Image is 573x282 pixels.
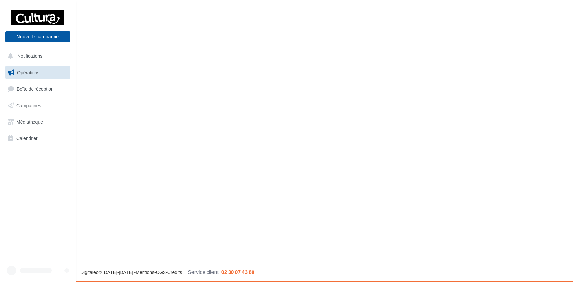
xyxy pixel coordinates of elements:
[17,70,39,75] span: Opérations
[4,49,69,63] button: Notifications
[80,270,254,275] span: © [DATE]-[DATE] - - -
[17,53,42,59] span: Notifications
[4,131,72,145] a: Calendrier
[17,86,54,92] span: Boîte de réception
[16,119,43,124] span: Médiathèque
[4,99,72,113] a: Campagnes
[5,31,70,42] button: Nouvelle campagne
[16,103,41,108] span: Campagnes
[4,82,72,96] a: Boîte de réception
[156,270,166,275] a: CGS
[16,135,38,141] span: Calendrier
[221,269,254,275] span: 02 30 07 43 80
[136,270,154,275] a: Mentions
[80,270,98,275] a: Digitaleo
[167,270,182,275] a: Crédits
[188,269,219,275] span: Service client
[4,115,72,129] a: Médiathèque
[4,66,72,79] a: Opérations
